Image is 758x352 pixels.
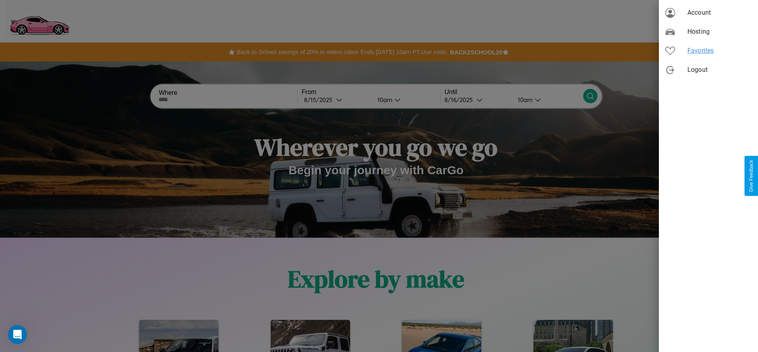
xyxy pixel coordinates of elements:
[659,41,758,60] div: Favorites
[748,160,754,192] div: Give Feedback
[687,46,752,56] span: Favorites
[687,27,752,37] span: Hosting
[687,8,752,17] span: Account
[8,325,27,344] iframe: Intercom live chat
[659,22,758,41] div: Hosting
[659,3,758,22] div: Account
[687,65,752,75] span: Logout
[659,60,758,79] div: Logout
